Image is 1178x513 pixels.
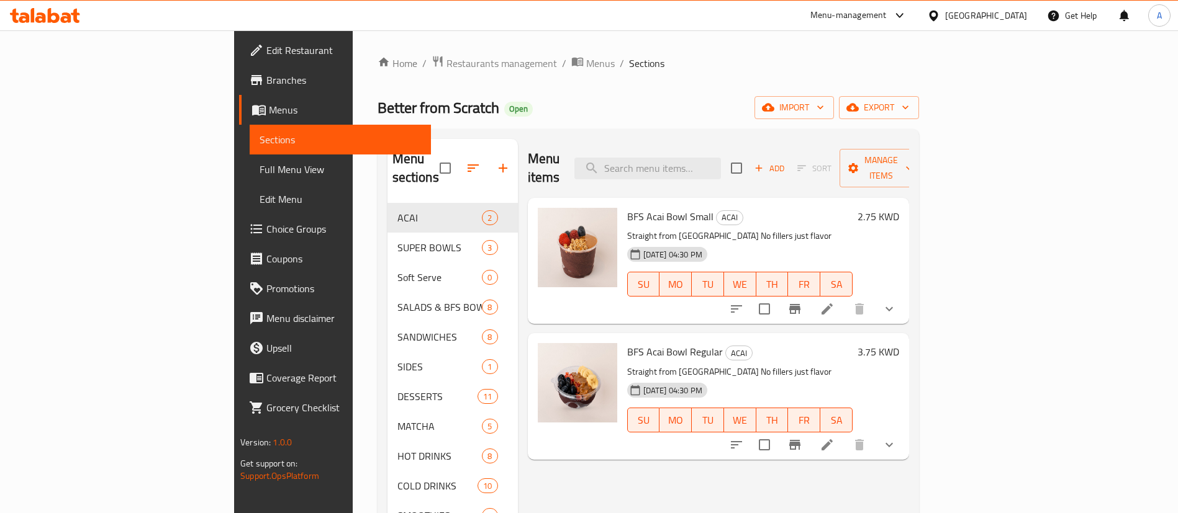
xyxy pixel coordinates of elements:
[845,294,874,324] button: delete
[692,408,724,432] button: TU
[239,95,431,125] a: Menus
[387,292,518,322] div: SALADS & BFS BOWLS8
[482,210,497,225] div: items
[627,364,853,380] p: Straight from [GEOGRAPHIC_DATA] No fillers just flavor
[387,322,518,352] div: SANDWICHES8
[761,275,784,293] span: TH
[266,400,421,415] span: Grocery Checklist
[945,9,1027,22] div: [GEOGRAPHIC_DATA]
[239,274,431,303] a: Promotions
[387,441,518,471] div: HOT DRINKS8
[722,294,751,324] button: sort-choices
[482,329,497,344] div: items
[627,408,660,432] button: SU
[750,159,789,178] button: Add
[239,244,431,274] a: Coupons
[378,94,499,122] span: Better from Scratch
[397,389,478,404] span: DESSERTS
[754,96,834,119] button: import
[724,272,756,297] button: WE
[482,300,497,314] div: items
[538,343,617,422] img: BFS Acai Bowl Regular
[273,434,292,450] span: 1.0.0
[266,251,421,266] span: Coupons
[874,430,904,460] button: show more
[260,162,421,177] span: Full Menu View
[387,203,518,233] div: ACAI2
[240,468,319,484] a: Support.OpsPlatform
[820,301,835,316] a: Edit menu item
[397,210,483,225] span: ACAI
[659,272,692,297] button: MO
[482,419,497,434] div: items
[269,102,421,117] span: Menus
[446,56,557,71] span: Restaurants management
[478,478,497,493] div: items
[858,208,899,225] h6: 2.75 KWD
[697,411,719,429] span: TU
[266,73,421,87] span: Branches
[753,161,786,176] span: Add
[250,154,431,184] a: Full Menu View
[839,96,919,119] button: export
[789,159,840,178] span: Select section first
[751,296,777,322] span: Select to update
[1157,9,1162,22] span: A
[845,430,874,460] button: delete
[250,184,431,214] a: Edit Menu
[633,275,655,293] span: SU
[266,311,421,326] span: Menu disclaimer
[482,448,497,463] div: items
[528,149,560,187] h2: Menu items
[482,270,497,285] div: items
[726,346,752,360] span: ACAI
[397,478,478,493] span: COLD DRINKS
[627,342,723,361] span: BFS Acai Bowl Regular
[483,242,497,254] span: 3
[874,294,904,324] button: show more
[483,421,497,432] span: 5
[692,272,724,297] button: TU
[633,411,655,429] span: SU
[882,301,897,316] svg: Show Choices
[627,207,714,226] span: BFS Acai Bowl Small
[378,55,919,71] nav: breadcrumb
[239,35,431,65] a: Edit Restaurant
[240,455,297,471] span: Get support on:
[239,363,431,393] a: Coverage Report
[266,43,421,58] span: Edit Restaurant
[239,214,431,244] a: Choice Groups
[260,132,421,147] span: Sections
[478,480,497,492] span: 10
[397,270,483,285] div: Soft Serve
[810,8,887,23] div: Menu-management
[638,385,707,396] span: [DATE] 04:30 PM
[239,303,431,333] a: Menu disclaimer
[483,331,497,343] span: 8
[432,155,458,181] span: Select all sections
[478,391,497,403] span: 11
[729,275,751,293] span: WE
[725,346,753,360] div: ACAI
[387,411,518,441] div: MATCHA5
[387,262,518,292] div: Soft Serve0
[397,240,483,255] span: SUPER BOWLS
[483,361,497,373] span: 1
[397,448,483,463] span: HOT DRINKS
[397,419,483,434] span: MATCHA
[571,55,615,71] a: Menus
[840,149,923,187] button: Manage items
[780,294,810,324] button: Branch-specific-item
[397,300,483,314] span: SALADS & BFS BOWLS
[850,153,913,184] span: Manage items
[397,329,483,344] span: SANDWICHES
[266,281,421,296] span: Promotions
[627,272,660,297] button: SU
[638,249,707,261] span: [DATE] 04:30 PM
